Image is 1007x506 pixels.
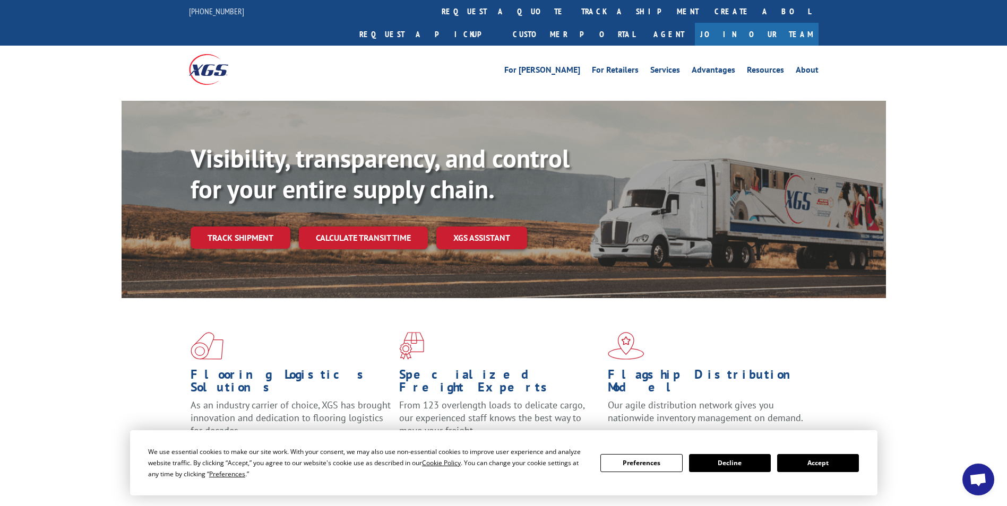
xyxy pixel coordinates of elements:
[608,399,803,424] span: Our agile distribution network gives you nationwide inventory management on demand.
[796,66,819,77] a: About
[650,66,680,77] a: Services
[191,142,570,205] b: Visibility, transparency, and control for your entire supply chain.
[351,23,505,46] a: Request a pickup
[505,23,643,46] a: Customer Portal
[962,464,994,495] a: Open chat
[130,430,877,495] div: Cookie Consent Prompt
[608,332,644,360] img: xgs-icon-flagship-distribution-model-red
[399,399,600,446] p: From 123 overlength loads to delicate cargo, our experienced staff knows the best way to move you...
[191,399,391,437] span: As an industry carrier of choice, XGS has brought innovation and dedication to flooring logistics...
[777,454,859,472] button: Accept
[436,226,527,249] a: XGS ASSISTANT
[608,368,808,399] h1: Flagship Distribution Model
[399,332,424,360] img: xgs-icon-focused-on-flooring-red
[692,66,735,77] a: Advantages
[747,66,784,77] a: Resources
[189,6,244,16] a: [PHONE_NUMBER]
[592,66,639,77] a: For Retailers
[504,66,580,77] a: For [PERSON_NAME]
[191,368,391,399] h1: Flooring Logistics Solutions
[689,454,771,472] button: Decline
[422,458,461,467] span: Cookie Policy
[148,446,588,479] div: We use essential cookies to make our site work. With your consent, we may also use non-essential ...
[643,23,695,46] a: Agent
[695,23,819,46] a: Join Our Team
[600,454,682,472] button: Preferences
[399,368,600,399] h1: Specialized Freight Experts
[299,226,428,249] a: Calculate transit time
[191,332,223,360] img: xgs-icon-total-supply-chain-intelligence-red
[191,226,290,249] a: Track shipment
[209,469,245,478] span: Preferences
